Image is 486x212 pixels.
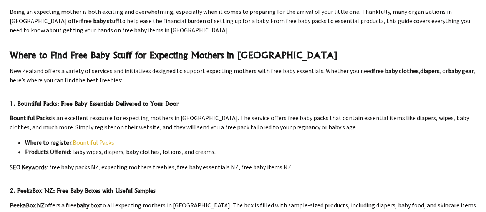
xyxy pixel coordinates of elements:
[10,7,477,35] p: Being an expecting mother is both exciting and overwhelming, especially when it comes to preparin...
[10,113,477,132] p: is an excellent resource for expecting mothers in [GEOGRAPHIC_DATA]. The service offers free baby...
[10,187,156,194] strong: 2. PeekaBox NZ: Free Baby Boxes with Useful Samples
[10,100,179,107] strong: 1. Bountiful Packs: Free Baby Essentials Delivered to Your Door
[25,147,477,156] li: : Baby wipes, diapers, baby clothes, lotions, and creams.
[73,139,114,146] a: Bountiful Packs
[10,114,51,122] strong: Bountiful Packs
[25,139,71,146] strong: Where to register
[420,67,440,75] strong: diapers
[373,67,419,75] strong: free baby clothes
[25,138,477,147] li: :
[76,201,100,209] strong: baby box
[448,67,474,75] strong: baby gear
[81,17,119,25] strong: free baby stuff
[10,201,45,209] strong: PeekaBox NZ
[10,66,477,85] p: New Zealand offers a variety of services and initiatives designed to support expecting mothers wi...
[10,49,338,61] strong: Where to Find Free Baby Stuff for Expecting Mothers in [GEOGRAPHIC_DATA]
[25,148,70,155] strong: Products Offered
[10,163,47,171] strong: SEO Keywords
[10,162,477,172] p: : free baby packs NZ, expecting mothers freebies, free baby essentials NZ, free baby items NZ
